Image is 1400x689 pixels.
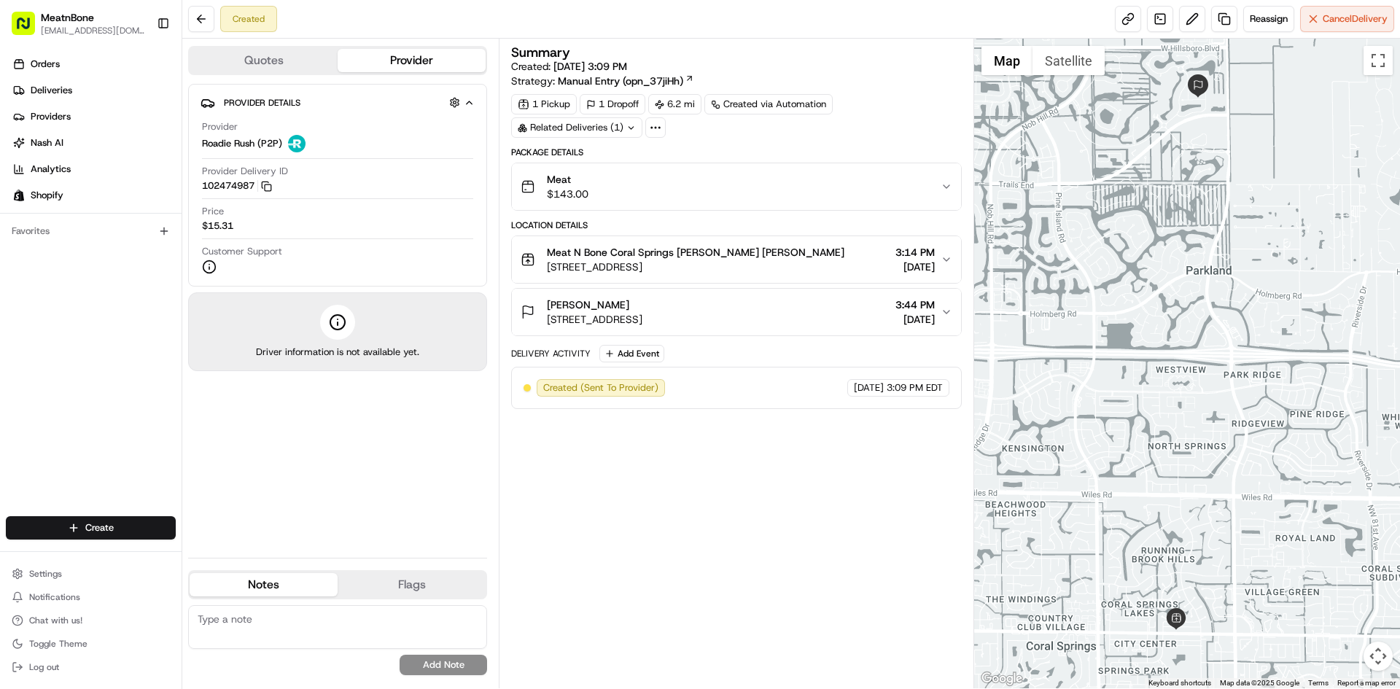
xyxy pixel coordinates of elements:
[15,15,44,44] img: Nash
[6,587,176,607] button: Notifications
[31,84,72,97] span: Deliveries
[1323,12,1388,26] span: Cancel Delivery
[6,219,176,243] div: Favorites
[547,187,588,201] span: $143.00
[1032,46,1105,75] button: Show satellite imagery
[6,79,182,102] a: Deliveries
[511,348,591,359] div: Delivery Activity
[202,205,224,218] span: Price
[6,52,182,76] a: Orders
[338,49,486,72] button: Provider
[9,206,117,232] a: 📗Knowledge Base
[85,521,114,534] span: Create
[138,211,234,226] span: API Documentation
[547,245,844,260] span: Meat N Bone Coral Springs [PERSON_NAME] [PERSON_NAME]
[29,661,59,673] span: Log out
[190,49,338,72] button: Quotes
[50,139,239,154] div: Start new chat
[50,154,184,166] div: We're available if you need us!
[512,289,960,335] button: [PERSON_NAME][STREET_ADDRESS]3:44 PM[DATE]
[1364,642,1393,671] button: Map camera controls
[547,312,642,327] span: [STREET_ADDRESS]
[31,163,71,176] span: Analytics
[580,94,645,114] div: 1 Dropoff
[288,135,306,152] img: roadie-logo-v2.jpg
[31,189,63,202] span: Shopify
[512,163,960,210] button: Meat$143.00
[1148,678,1211,688] button: Keyboard shortcuts
[6,634,176,654] button: Toggle Theme
[15,58,265,82] p: Welcome 👋
[512,236,960,283] button: Meat N Bone Coral Springs [PERSON_NAME] [PERSON_NAME][STREET_ADDRESS]3:14 PM[DATE]
[511,59,627,74] span: Created:
[854,381,884,394] span: [DATE]
[895,245,935,260] span: 3:14 PM
[895,312,935,327] span: [DATE]
[547,297,629,312] span: [PERSON_NAME]
[29,615,82,626] span: Chat with us!
[29,591,80,603] span: Notifications
[895,297,935,312] span: 3:44 PM
[31,136,63,149] span: Nash AI
[256,346,419,359] span: Driver information is not available yet.
[29,638,87,650] span: Toggle Theme
[511,46,570,59] h3: Summary
[599,345,664,362] button: Add Event
[511,74,694,88] div: Strategy:
[31,110,71,123] span: Providers
[41,10,94,25] button: MeatnBone
[1364,46,1393,75] button: Toggle fullscreen view
[31,58,60,71] span: Orders
[1243,6,1294,32] button: Reassign
[511,147,961,158] div: Package Details
[202,165,288,178] span: Provider Delivery ID
[6,516,176,540] button: Create
[547,172,588,187] span: Meat
[6,184,182,207] a: Shopify
[201,90,475,114] button: Provider Details
[1220,679,1299,687] span: Map data ©2025 Google
[6,105,182,128] a: Providers
[41,25,145,36] button: [EMAIL_ADDRESS][DOMAIN_NAME]
[103,246,176,258] a: Powered byPylon
[511,117,642,138] div: Related Deliveries (1)
[38,94,241,109] input: Clear
[558,74,683,88] span: Manual Entry (opn_37jiHh)
[202,245,282,258] span: Customer Support
[123,213,135,225] div: 💻
[202,137,282,150] span: Roadie Rush (P2P)
[1300,6,1394,32] button: CancelDelivery
[248,144,265,161] button: Start new chat
[543,381,658,394] span: Created (Sent To Provider)
[190,573,338,596] button: Notes
[1250,12,1288,26] span: Reassign
[13,190,25,201] img: Shopify logo
[511,219,961,231] div: Location Details
[338,573,486,596] button: Flags
[648,94,701,114] div: 6.2 mi
[6,6,151,41] button: MeatnBone[EMAIL_ADDRESS][DOMAIN_NAME]
[6,657,176,677] button: Log out
[558,74,694,88] a: Manual Entry (opn_37jiHh)
[6,564,176,584] button: Settings
[704,94,833,114] a: Created via Automation
[224,97,300,109] span: Provider Details
[15,213,26,225] div: 📗
[117,206,240,232] a: 💻API Documentation
[1308,679,1329,687] a: Terms (opens in new tab)
[547,260,844,274] span: [STREET_ADDRESS]
[29,568,62,580] span: Settings
[6,131,182,155] a: Nash AI
[202,219,233,233] span: $15.31
[553,60,627,73] span: [DATE] 3:09 PM
[6,610,176,631] button: Chat with us!
[887,381,943,394] span: 3:09 PM EDT
[202,179,272,192] button: 102474987
[15,139,41,166] img: 1736555255976-a54dd68f-1ca7-489b-9aae-adbdc363a1c4
[511,94,577,114] div: 1 Pickup
[1337,679,1396,687] a: Report a map error
[202,120,238,133] span: Provider
[978,669,1026,688] img: Google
